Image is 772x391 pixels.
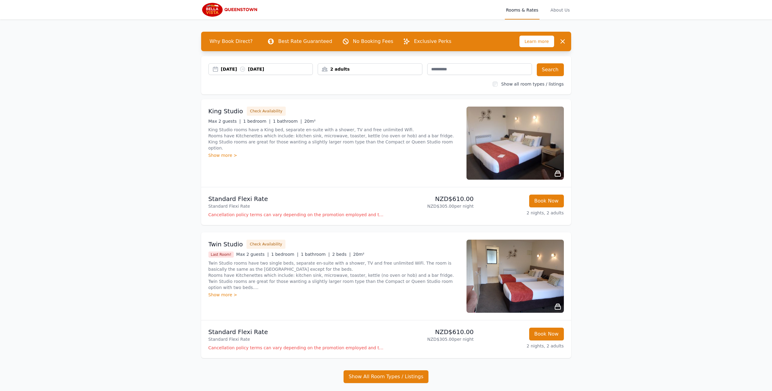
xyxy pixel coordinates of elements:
[208,195,384,203] p: Standard Flexi Rate
[389,195,474,203] p: NZD$610.00
[537,63,564,76] button: Search
[221,66,313,72] div: [DATE] [DATE]
[208,240,243,248] h3: Twin Studio
[205,35,258,48] span: Why Book Direct?
[201,2,260,17] img: Bella Vista Queenstown
[208,252,234,258] span: Last Room!
[208,127,459,151] p: King Studio rooms have a King bed, separate en-suite with a shower, TV and free unlimited Wifi. R...
[344,370,429,383] button: Show All Room Types / Listings
[208,260,459,291] p: Twin Studio rooms have two single beds, separate en-suite with a shower, TV and free unlimited Wi...
[247,107,286,116] button: Check Availability
[389,336,474,342] p: NZD$305.00 per night
[243,119,271,124] span: 1 bedroom |
[501,82,564,86] label: Show all room types / listings
[278,38,332,45] p: Best Rate Guaranteed
[208,328,384,336] p: Standard Flexi Rate
[519,36,554,47] span: Learn more
[208,292,459,298] div: Show more >
[414,38,451,45] p: Exclusive Perks
[208,336,384,342] p: Standard Flexi Rate
[353,252,364,257] span: 20m²
[304,119,316,124] span: 20m²
[389,203,474,209] p: NZD$305.00 per night
[301,252,330,257] span: 1 bathroom |
[208,119,241,124] span: Max 2 guests |
[208,203,384,209] p: Standard Flexi Rate
[353,38,393,45] p: No Booking Fees
[529,195,564,207] button: Book Now
[208,345,384,351] p: Cancellation policy terms can vary depending on the promotion employed and the time of stay of th...
[529,328,564,340] button: Book Now
[208,152,459,158] div: Show more >
[273,119,302,124] span: 1 bathroom |
[479,343,564,349] p: 2 nights, 2 adults
[332,252,351,257] span: 2 beds |
[208,212,384,218] p: Cancellation policy terms can vary depending on the promotion employed and the time of stay of th...
[389,328,474,336] p: NZD$610.00
[236,252,269,257] span: Max 2 guests |
[246,240,285,249] button: Check Availability
[271,252,299,257] span: 1 bedroom |
[479,210,564,216] p: 2 nights, 2 adults
[318,66,422,72] div: 2 adults
[208,107,243,115] h3: King Studio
